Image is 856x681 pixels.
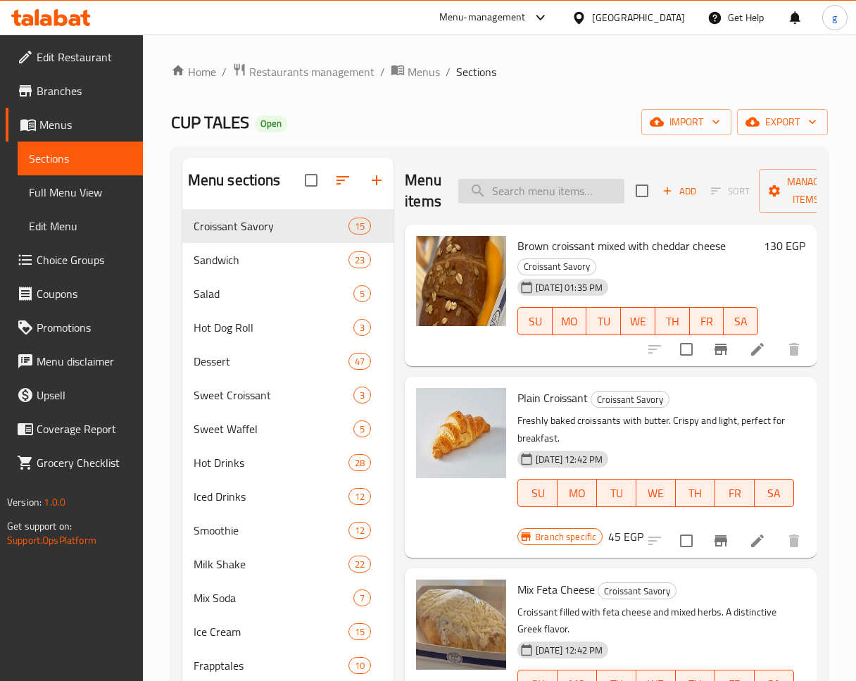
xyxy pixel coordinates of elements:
span: [DATE] 12:42 PM [530,644,608,657]
button: TH [676,479,715,507]
span: Sweet Waffel [194,420,353,437]
span: Menus [39,116,132,133]
span: Menu disclaimer [37,353,132,370]
span: 5 [354,287,370,301]
div: Dessert47 [182,344,394,378]
img: Brown croissant mixed with cheddar cheese [416,236,506,326]
span: 28 [349,456,370,470]
div: Milk Shake22 [182,547,394,581]
span: Edit Restaurant [37,49,132,65]
span: Dessert [194,353,348,370]
span: Sections [456,63,496,80]
span: Choice Groups [37,251,132,268]
img: Mix Feta Cheese [416,580,506,670]
div: Hot Drinks28 [182,446,394,480]
span: CUP TALES [171,106,249,138]
div: Salad [194,285,353,302]
button: WE [621,307,655,335]
a: Edit menu item [749,532,766,549]
span: 5 [354,423,370,436]
button: FR [715,479,755,507]
button: Add section [360,163,394,197]
button: TU [597,479,636,507]
button: import [641,109,731,135]
a: Coverage Report [6,412,143,446]
button: export [737,109,828,135]
span: Get support on: [7,517,72,535]
img: Plain Croissant [416,388,506,478]
span: TU [592,311,615,332]
span: SA [729,311,753,332]
div: Iced Drinks12 [182,480,394,513]
span: Frapptales [194,657,348,674]
span: [DATE] 01:35 PM [530,281,608,294]
span: Coupons [37,285,132,302]
span: Restaurants management [249,63,374,80]
a: Full Menu View [18,175,143,209]
span: Select all sections [296,165,326,195]
button: SA [755,479,794,507]
span: g [832,10,837,25]
span: Open [255,118,287,130]
span: Milk Shake [194,556,348,573]
div: Menu-management [439,9,526,26]
li: / [222,63,227,80]
li: / [446,63,451,80]
span: Smoothie [194,522,348,539]
div: items [353,285,371,302]
a: Menus [6,108,143,142]
span: 47 [349,355,370,368]
span: Iced Drinks [194,488,348,505]
span: 7 [354,592,370,605]
div: items [348,522,371,539]
button: delete [777,332,811,366]
div: Croissant Savory [598,582,676,599]
div: [GEOGRAPHIC_DATA] [592,10,685,25]
span: Croissant Savory [518,258,596,275]
button: SA [724,307,758,335]
button: TU [586,307,621,335]
p: Freshly baked croissants with butter. Crispy and light, perfect for breakfast. [517,412,794,447]
a: Edit menu item [749,341,766,358]
div: Hot Dog Roll3 [182,311,394,344]
div: Mix Soda [194,589,353,606]
div: items [353,319,371,336]
div: items [353,420,371,437]
li: / [380,63,385,80]
a: Menus [391,63,440,81]
span: Croissant Savory [591,392,669,408]
button: WE [636,479,676,507]
span: Upsell [37,387,132,404]
div: items [348,251,371,268]
div: items [348,657,371,674]
span: Menus [408,63,440,80]
span: MO [563,483,591,504]
div: items [348,218,371,235]
button: Branch-specific-item [704,524,738,558]
span: 3 [354,389,370,402]
span: WE [642,483,670,504]
span: Add item [657,180,702,202]
span: Croissant Savory [194,218,348,235]
a: Support.OpsPlatform [7,531,96,549]
div: items [353,589,371,606]
div: Croissant Savory [591,391,669,408]
h6: 45 EGP [608,527,643,546]
button: delete [777,524,811,558]
span: import [653,113,720,131]
h2: Menu items [405,170,441,212]
span: Brown croissant mixed with cheddar cheese [517,235,726,256]
nav: breadcrumb [171,63,828,81]
a: Home [171,63,216,80]
div: Sandwich [194,251,348,268]
span: Sections [29,150,132,167]
div: Sweet Croissant [194,387,353,404]
button: SU [517,307,553,335]
span: Ice Cream [194,623,348,640]
div: Smoothie12 [182,513,394,547]
span: TH [661,311,684,332]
